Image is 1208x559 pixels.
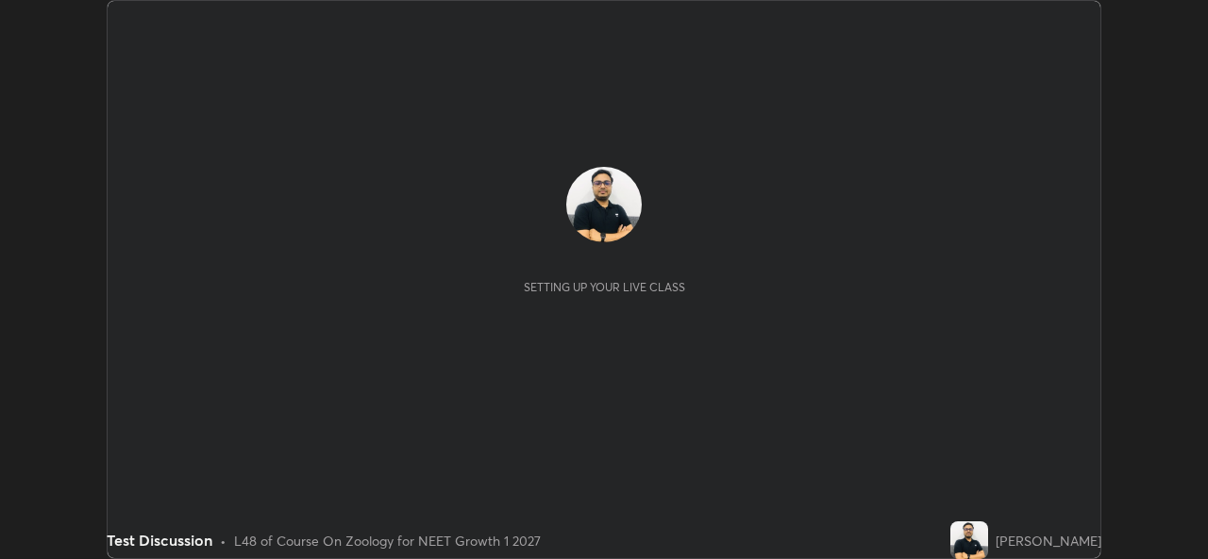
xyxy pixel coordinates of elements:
div: [PERSON_NAME] [996,531,1101,551]
div: • [220,531,226,551]
img: 3b75f7019530429b96ce2bd7b8c171a4.jpg [566,167,642,242]
div: Setting up your live class [524,280,685,294]
img: 3b75f7019530429b96ce2bd7b8c171a4.jpg [950,521,988,559]
div: Test Discussion [107,529,212,551]
div: L48 of Course On Zoology for NEET Growth 1 2027 [234,531,541,551]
